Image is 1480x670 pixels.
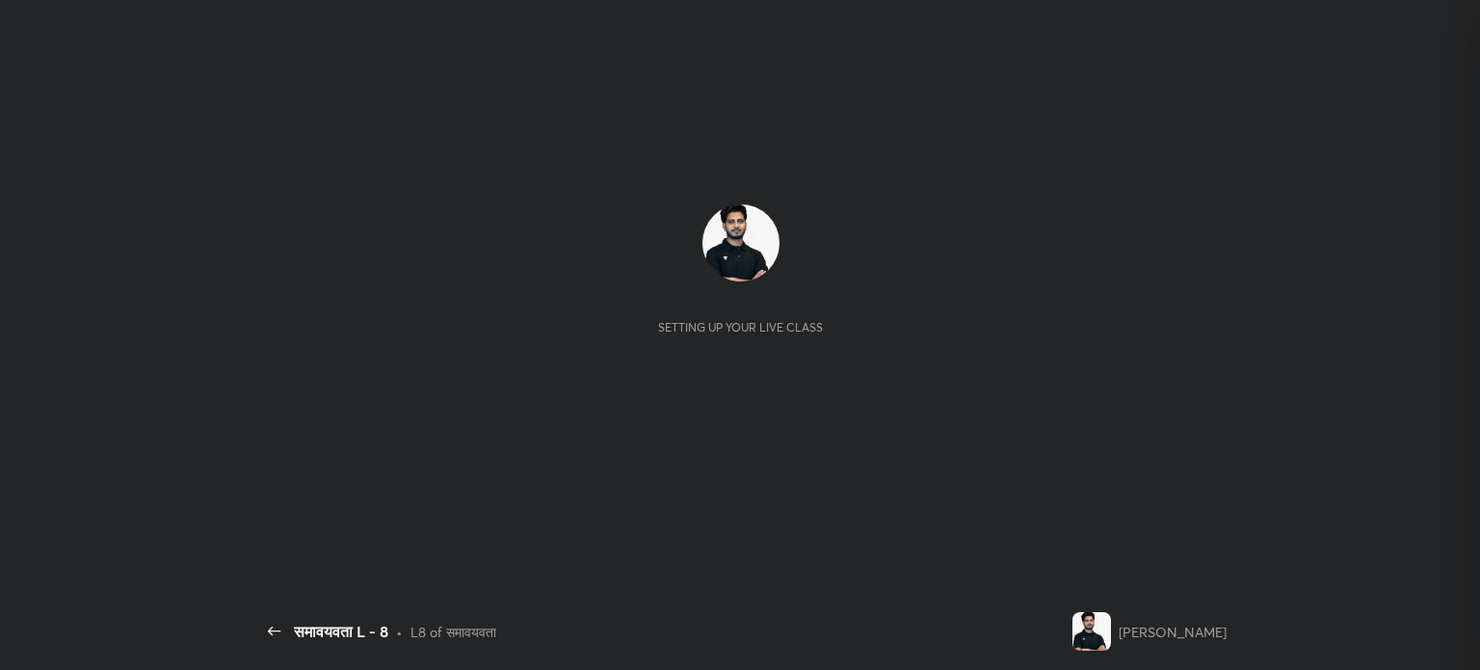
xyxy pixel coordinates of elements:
[294,620,388,643] div: समावयवता L - 8
[396,622,403,642] div: •
[658,320,823,335] div: Setting up your live class
[702,204,780,281] img: 75be8c77a365489dbb0553809f470823.jpg
[1119,622,1227,642] div: [PERSON_NAME]
[410,622,496,642] div: L8 of समावयवता
[1072,612,1111,651] img: 75be8c77a365489dbb0553809f470823.jpg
